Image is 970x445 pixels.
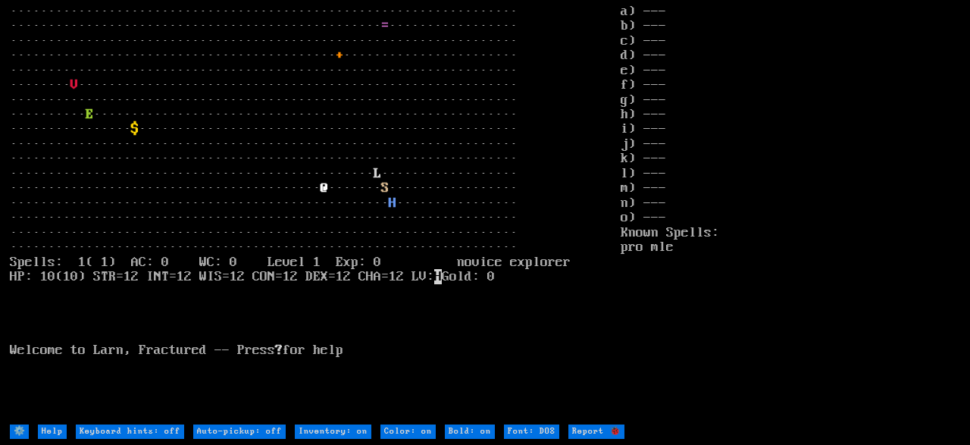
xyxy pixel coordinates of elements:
[321,180,328,196] font: @
[193,425,286,439] input: Auto-pickup: off
[381,18,389,33] font: =
[10,425,29,439] input: ⚙️
[38,425,67,439] input: Help
[374,166,381,181] font: L
[131,121,139,136] font: $
[568,425,624,439] input: Report 🐞
[70,77,78,92] font: V
[275,343,283,358] b: ?
[381,180,389,196] font: S
[445,425,495,439] input: Bold: on
[295,425,371,439] input: Inventory: on
[86,107,93,122] font: E
[621,5,960,423] stats: a) --- b) --- c) --- d) --- e) --- f) --- g) --- h) --- i) --- j) --- k) --- l) --- m) --- n) ---...
[10,5,621,423] larn: ··································································· ·····························...
[76,425,184,439] input: Keyboard hints: off
[389,196,396,211] font: H
[434,269,442,284] mark: H
[380,425,436,439] input: Color: on
[336,48,343,63] font: +
[504,425,559,439] input: Font: DOS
